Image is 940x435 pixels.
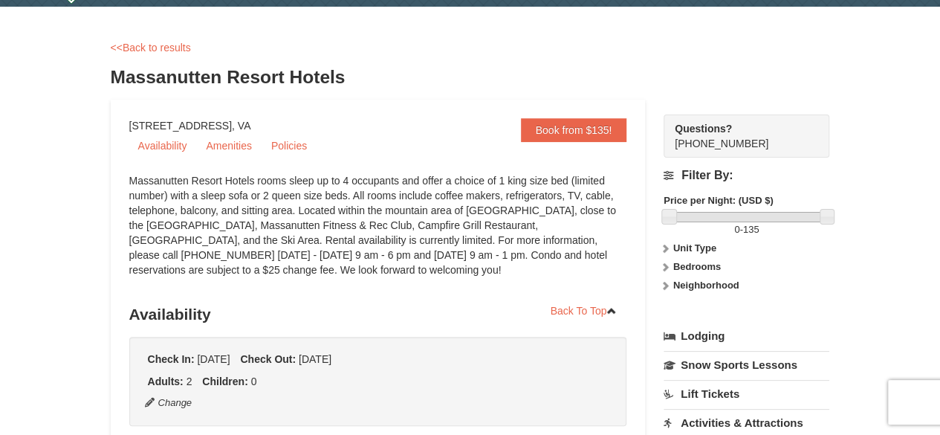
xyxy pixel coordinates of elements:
[251,376,257,387] span: 0
[675,121,803,149] span: [PHONE_NUMBER]
[197,353,230,365] span: [DATE]
[144,395,193,411] button: Change
[673,242,716,254] strong: Unit Type
[743,224,759,235] span: 135
[262,135,316,157] a: Policies
[673,280,739,291] strong: Neighborhood
[664,222,829,237] label: -
[541,300,627,322] a: Back To Top
[675,123,732,135] strong: Questions?
[111,42,191,54] a: <<Back to results
[129,135,196,157] a: Availability
[148,376,184,387] strong: Adults:
[664,169,829,182] h4: Filter By:
[187,376,192,387] span: 2
[673,261,721,272] strong: Bedrooms
[111,62,830,92] h3: Massanutten Resort Hotels
[521,118,627,142] a: Book from $135!
[664,380,829,407] a: Lift Tickets
[734,224,739,235] span: 0
[664,195,773,206] strong: Price per Night: (USD $)
[664,323,829,349] a: Lodging
[148,353,195,365] strong: Check In:
[299,353,331,365] span: [DATE]
[202,376,247,387] strong: Children:
[240,353,296,365] strong: Check Out:
[129,173,627,292] div: Massanutten Resort Hotels rooms sleep up to 4 occupants and offer a choice of 1 king size bed (li...
[129,300,627,329] h3: Availability
[664,351,829,378] a: Snow Sports Lessons
[197,135,260,157] a: Amenities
